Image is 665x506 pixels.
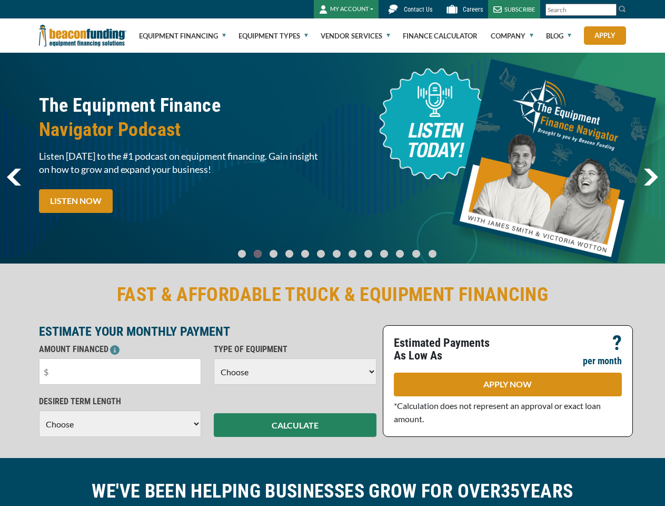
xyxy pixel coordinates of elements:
span: Listen [DATE] to the #1 podcast on equipment financing. Gain insight on how to grow and expand yo... [39,150,326,176]
a: Go To Slide 1 [251,249,264,258]
input: $ [39,358,202,385]
span: Navigator Podcast [39,118,326,142]
input: Search [545,4,617,16]
p: TYPE OF EQUIPMENT [214,343,376,356]
a: Go To Slide 9 [378,249,390,258]
a: LISTEN NOW [39,189,113,213]
a: Blog [546,19,571,53]
p: Estimated Payments As Low As [394,337,502,362]
h2: The Equipment Finance [39,93,326,142]
p: per month [583,355,622,367]
p: DESIRED TERM LENGTH [39,395,202,408]
a: Go To Slide 0 [235,249,248,258]
span: *Calculation does not represent an approval or exact loan amount. [394,401,601,424]
h2: FAST & AFFORDABLE TRUCK & EQUIPMENT FINANCING [39,283,627,307]
h2: WE'VE BEEN HELPING BUSINESSES GROW FOR OVER YEARS [39,479,627,503]
a: Vendor Services [321,19,390,53]
a: Apply [584,26,626,45]
a: Go To Slide 10 [393,249,406,258]
a: Company [491,19,533,53]
a: Equipment Types [239,19,308,53]
a: Go To Slide 12 [426,249,439,258]
p: ? [612,337,622,349]
a: next [643,169,658,186]
button: CALCULATE [214,413,376,437]
a: Go To Slide 5 [314,249,327,258]
span: Careers [463,6,483,13]
a: Equipment Financing [139,19,226,53]
a: Go To Slide 11 [410,249,423,258]
a: Clear search text [606,6,614,14]
span: Contact Us [404,6,432,13]
a: Go To Slide 4 [299,249,311,258]
a: APPLY NOW [394,373,622,396]
a: previous [7,169,21,186]
a: Finance Calculator [403,19,478,53]
a: Go To Slide 6 [330,249,343,258]
a: Go To Slide 7 [346,249,359,258]
img: Right Navigator [643,169,658,186]
img: Left Navigator [7,169,21,186]
a: Go To Slide 3 [283,249,295,258]
span: 35 [501,480,520,502]
img: Beacon Funding Corporation logo [39,18,126,53]
a: Go To Slide 2 [267,249,280,258]
a: Go To Slide 8 [362,249,374,258]
img: Search [618,5,627,13]
p: ESTIMATE YOUR MONTHLY PAYMENT [39,325,376,338]
p: AMOUNT FINANCED [39,343,202,356]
